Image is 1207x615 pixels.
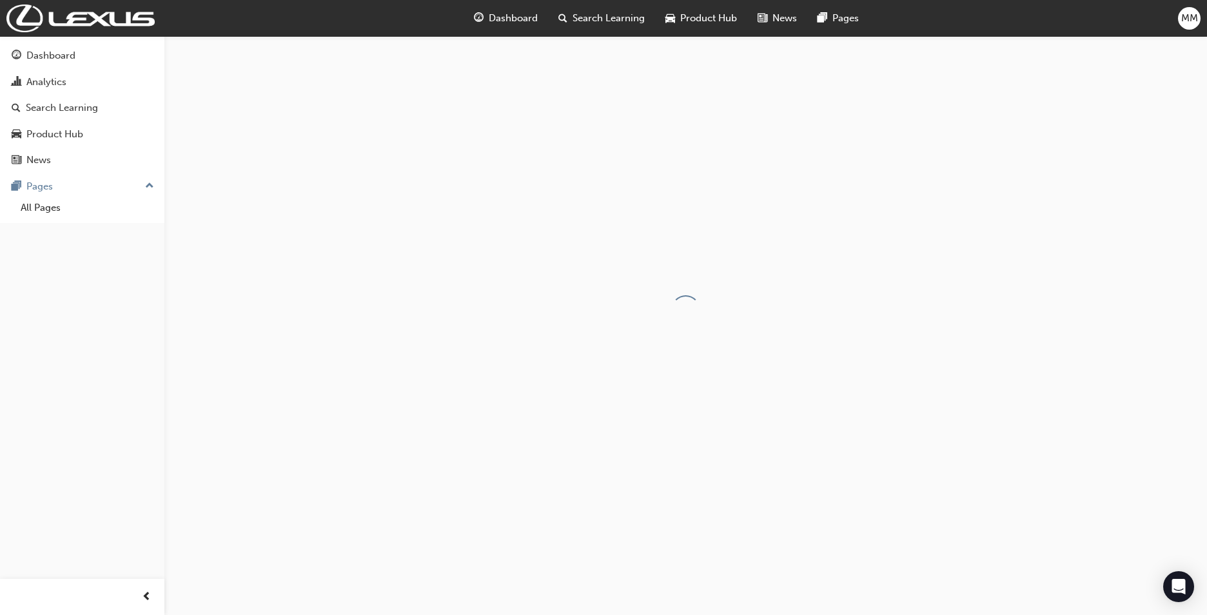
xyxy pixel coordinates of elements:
div: Dashboard [26,48,75,63]
span: up-icon [145,178,154,195]
button: Pages [5,175,159,199]
span: car-icon [12,129,21,141]
a: guage-iconDashboard [464,5,548,32]
div: Pages [26,179,53,194]
img: Trak [6,5,155,32]
span: guage-icon [12,50,21,62]
a: News [5,148,159,172]
span: MM [1181,11,1198,26]
div: Open Intercom Messenger [1163,571,1194,602]
span: Product Hub [680,11,737,26]
button: MM [1178,7,1201,30]
a: car-iconProduct Hub [655,5,747,32]
span: news-icon [758,10,767,26]
div: News [26,153,51,168]
a: search-iconSearch Learning [548,5,655,32]
a: All Pages [15,198,159,218]
span: Pages [832,11,859,26]
span: car-icon [665,10,675,26]
a: news-iconNews [747,5,807,32]
span: search-icon [12,102,21,114]
button: DashboardAnalyticsSearch LearningProduct HubNews [5,41,159,175]
span: prev-icon [142,589,152,605]
a: Product Hub [5,122,159,146]
span: chart-icon [12,77,21,88]
a: Dashboard [5,44,159,68]
div: Product Hub [26,127,83,142]
span: pages-icon [12,181,21,193]
span: Search Learning [573,11,645,26]
div: Search Learning [26,101,98,115]
div: Analytics [26,75,66,90]
span: News [772,11,797,26]
span: pages-icon [818,10,827,26]
span: Dashboard [489,11,538,26]
a: Analytics [5,70,159,94]
span: guage-icon [474,10,484,26]
span: search-icon [558,10,567,26]
a: Search Learning [5,96,159,120]
span: news-icon [12,155,21,166]
a: pages-iconPages [807,5,869,32]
